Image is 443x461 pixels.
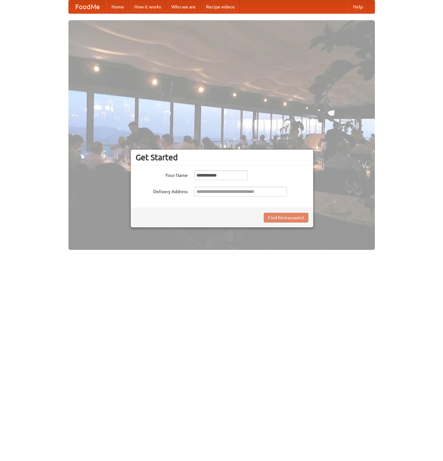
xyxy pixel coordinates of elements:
[136,152,308,162] h3: Get Started
[348,0,368,13] a: Help
[136,170,188,179] label: Your Name
[201,0,240,13] a: Recipe videos
[129,0,166,13] a: How it works
[69,0,106,13] a: FoodMe
[166,0,201,13] a: Who we are
[106,0,129,13] a: Home
[136,187,188,195] label: Delivery Address
[264,213,308,223] button: Find Restaurants!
